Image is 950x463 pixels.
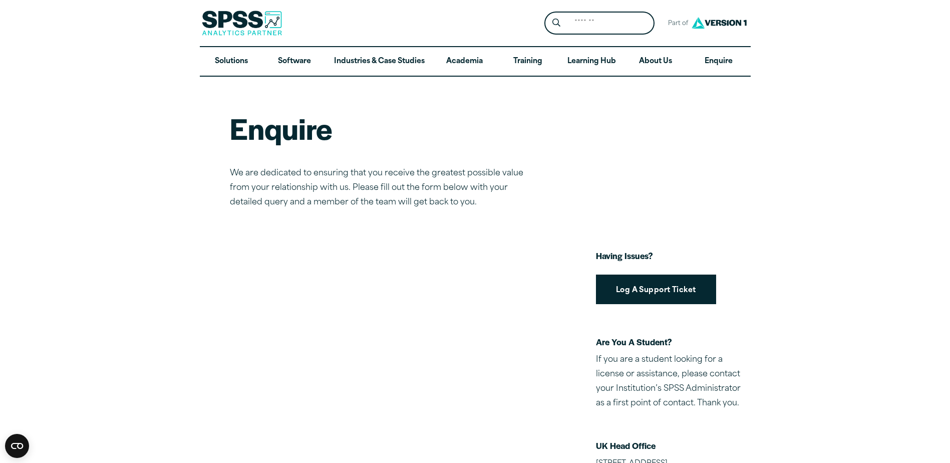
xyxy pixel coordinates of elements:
span: Part of [663,17,689,31]
a: Learning Hub [559,47,624,76]
a: Academia [433,47,496,76]
h3: Having Issues? [596,250,751,262]
strong: Are You A Student? [596,336,672,348]
h1: Enquire [230,109,530,148]
a: Training [496,47,559,76]
h3: UK Head Office [596,440,751,451]
button: Open CMP widget [5,434,29,458]
svg: Search magnifying glass icon [552,19,560,27]
a: Software [263,47,326,76]
a: Solutions [200,47,263,76]
a: About Us [624,47,687,76]
a: Enquire [687,47,750,76]
p: We are dedicated to ensuring that you receive the greatest possible value from your relationship ... [230,166,530,209]
a: Industries & Case Studies [326,47,433,76]
p: If you are a student looking for a license or assistance, please contact your Institution’s SPSS ... [596,353,751,410]
nav: Desktop version of site main menu [200,47,751,76]
img: SPSS Analytics Partner [202,11,282,36]
a: Log A Support Ticket [596,275,716,304]
button: Search magnifying glass icon [547,14,565,33]
img: Version1 Logo [689,14,749,32]
form: Site Header Search Form [544,12,655,35]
